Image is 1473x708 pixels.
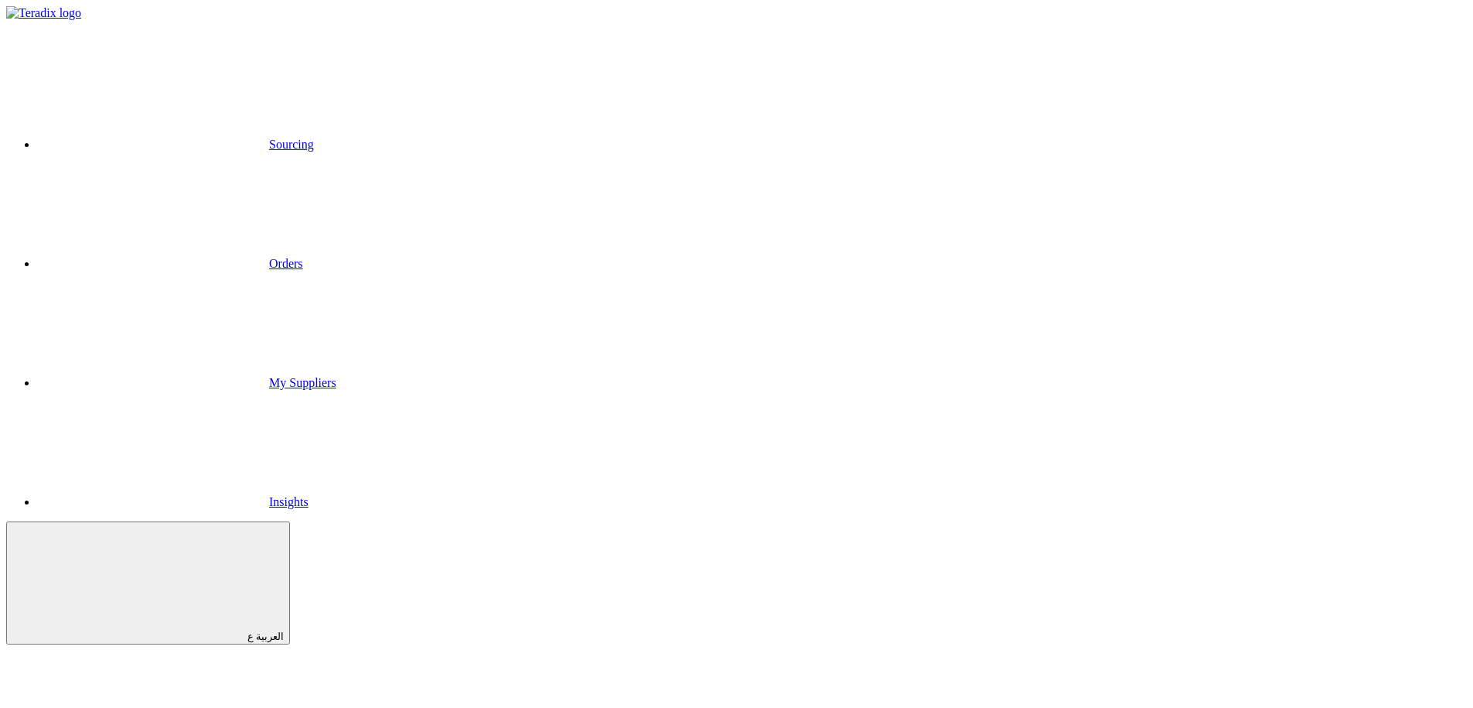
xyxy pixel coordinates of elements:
a: Insights [37,495,309,508]
a: Sourcing [37,138,314,151]
img: Teradix logo [6,6,81,20]
span: ع [247,631,254,642]
a: Orders [37,257,303,270]
button: العربية ع [6,522,290,645]
span: العربية [256,631,284,642]
a: My Suppliers [37,376,336,389]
